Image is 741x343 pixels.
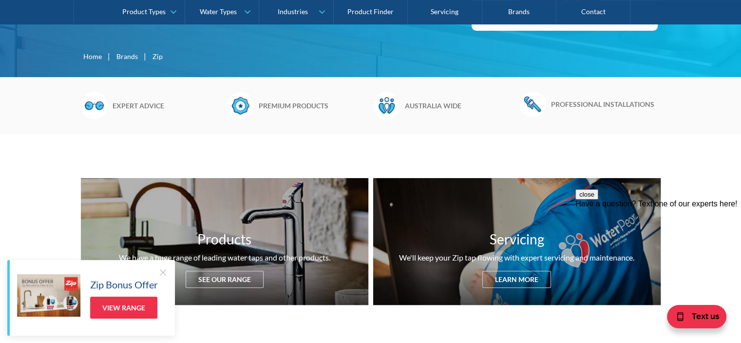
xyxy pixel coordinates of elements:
[17,274,80,317] img: Zip Bonus Offer
[143,50,148,62] div: |
[519,92,546,116] img: Wrench
[197,229,251,249] h3: Products
[551,99,661,109] h6: Professional installations
[83,51,102,61] a: Home
[90,297,157,319] a: View Range
[186,271,264,288] div: See our range
[227,92,254,119] img: Badge
[81,92,108,119] img: Glasses
[107,50,112,62] div: |
[490,229,544,249] h3: Servicing
[373,178,661,305] a: ServicingWe'll keep your Zip tap flowing with expert servicing and maintenance.Learn more
[575,189,741,306] iframe: podium webchat widget prompt
[259,101,368,111] h6: Premium products
[373,92,400,119] img: Waterpeople Symbol
[122,8,166,16] div: Product Types
[116,51,138,61] a: Brands
[278,8,308,16] div: Industries
[81,178,368,305] a: ProductsWe have a huge range of leading water taps and other products.See our range
[200,8,237,16] div: Water Types
[90,277,158,292] h5: Zip Bonus Offer
[482,271,551,288] div: Learn more
[119,252,330,263] div: We have a huge range of leading water taps and other products.
[405,101,514,111] h6: Australia wide
[152,51,163,61] div: Zip
[113,101,222,111] h6: Expert advice
[399,252,634,263] div: We'll keep your Zip tap flowing with expert servicing and maintenance.
[663,294,741,343] iframe: podium webchat widget bubble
